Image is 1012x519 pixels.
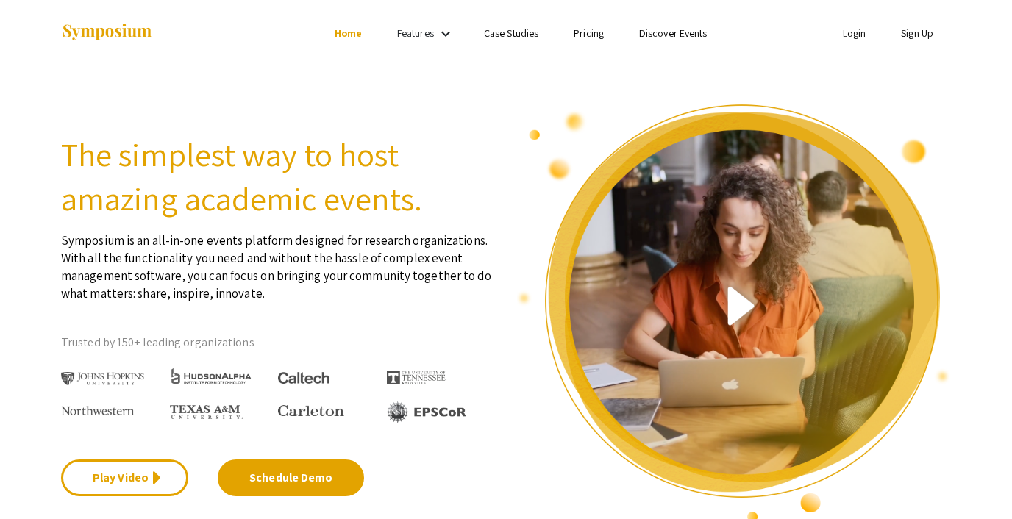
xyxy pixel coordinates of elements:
img: EPSCOR [387,401,468,423]
img: Texas A&M University [170,405,243,420]
p: Symposium is an all-in-one events platform designed for research organizations. With all the func... [61,221,495,302]
a: Home [335,26,362,40]
a: Sign Up [901,26,933,40]
a: Case Studies [484,26,538,40]
img: Symposium by ForagerOne [61,23,153,43]
mat-icon: Expand Features list [437,25,455,43]
img: The University of Tennessee [387,371,446,384]
a: Pricing [574,26,604,40]
h2: The simplest way to host amazing academic events. [61,132,495,221]
a: Login [843,26,866,40]
img: Northwestern [61,406,135,415]
a: Features [397,26,434,40]
p: Trusted by 150+ leading organizations [61,332,495,354]
img: Caltech [278,372,329,384]
img: Carleton [278,405,344,417]
a: Schedule Demo [218,459,364,496]
img: HudsonAlpha [170,368,253,384]
img: Johns Hopkins University [61,372,144,386]
a: Play Video [61,459,188,496]
a: Discover Events [639,26,708,40]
